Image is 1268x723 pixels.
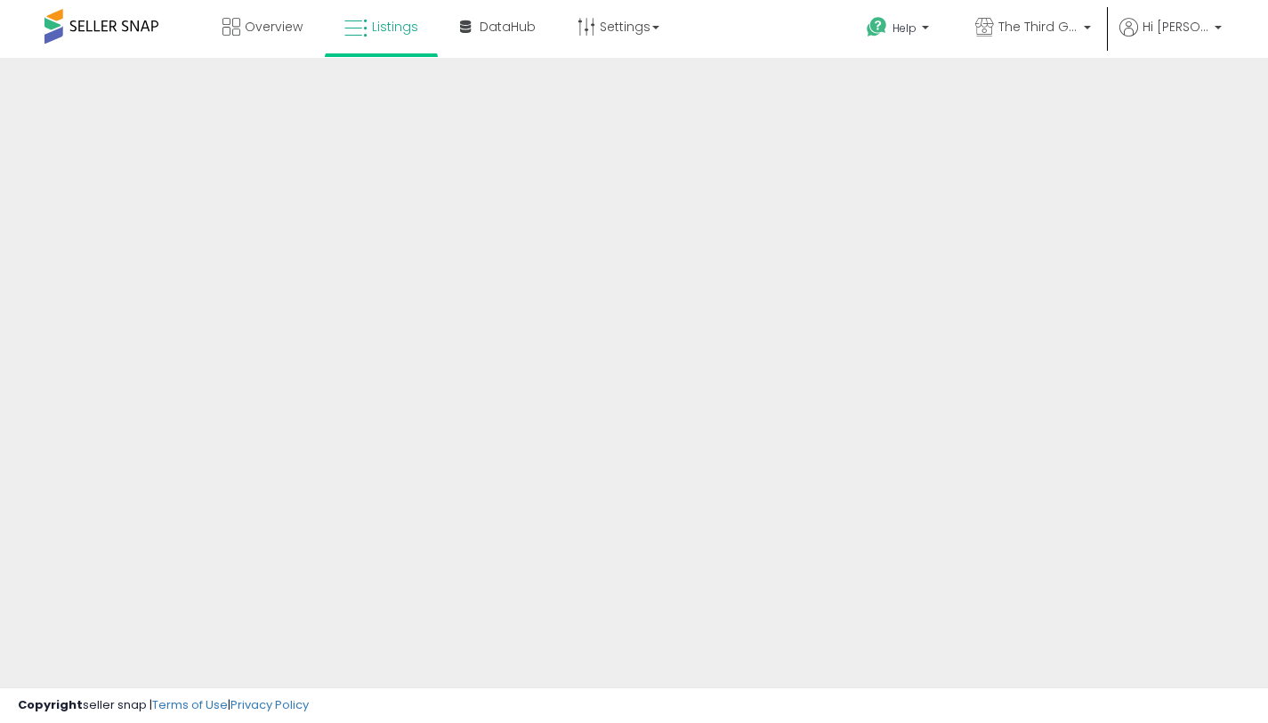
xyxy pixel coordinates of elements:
span: Overview [245,18,303,36]
span: Listings [372,18,418,36]
span: Help [892,20,917,36]
span: DataHub [480,18,536,36]
div: seller snap | | [18,697,309,714]
span: The Third Generation [998,18,1078,36]
a: Hi [PERSON_NAME] [1119,18,1222,58]
a: Terms of Use [152,696,228,713]
a: Privacy Policy [230,696,309,713]
strong: Copyright [18,696,83,713]
a: Help [852,3,947,58]
i: Get Help [866,16,888,38]
span: Hi [PERSON_NAME] [1143,18,1209,36]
